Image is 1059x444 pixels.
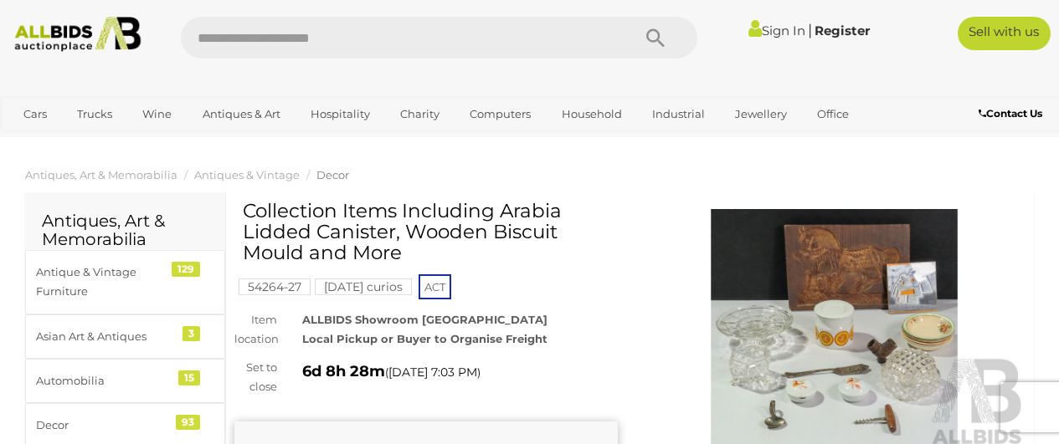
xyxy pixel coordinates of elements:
a: Antiques & Vintage [194,168,300,181]
a: [GEOGRAPHIC_DATA] [77,128,218,156]
span: | [808,21,812,39]
a: Industrial [641,100,716,128]
a: Office [806,100,860,128]
a: Wine [131,100,182,128]
div: 15 [178,370,200,385]
a: Contact Us [979,105,1046,123]
h1: Collection Items Including Arabia Lidded Canister, Wooden Biscuit Mould and More [243,201,614,264]
div: 129 [172,262,200,277]
div: 3 [182,326,200,341]
a: Register [815,23,870,38]
div: Automobilia [36,371,174,390]
button: Search [614,17,697,59]
div: Item location [222,310,290,350]
strong: ALLBIDS Showroom [GEOGRAPHIC_DATA] [302,313,547,326]
div: 93 [176,415,200,430]
b: Contact Us [979,107,1042,120]
strong: 6d 8h 28m [302,362,385,380]
span: ( ) [385,365,481,379]
a: 54264-27 [239,280,311,293]
a: Asian Art & Antiques 3 [25,314,225,359]
a: Sell with us [958,17,1051,50]
a: Sports [13,128,69,156]
a: Jewellery [724,100,798,128]
a: Hospitality [300,100,381,128]
a: Antique & Vintage Furniture 129 [25,250,225,314]
a: Sign In [748,23,805,38]
div: Decor [36,416,174,435]
div: Antique & Vintage Furniture [36,263,174,302]
a: Antiques, Art & Memorabilia [25,168,177,181]
a: Decor [316,168,349,181]
mark: [DATE] curios [315,278,412,295]
a: Trucks [66,100,123,128]
a: Cars [13,100,58,128]
mark: 54264-27 [239,278,311,295]
span: [DATE] 7:03 PM [388,365,477,380]
a: Antiques & Art [192,100,291,128]
div: Asian Art & Antiques [36,327,174,346]
h2: Antiques, Art & Memorabilia [42,212,208,248]
strong: Local Pickup or Buyer to Organise Freight [302,332,547,345]
img: Allbids.com.au [8,17,147,52]
div: Set to close [222,358,290,397]
a: Computers [459,100,542,128]
span: ACT [419,274,451,299]
a: [DATE] curios [315,280,412,293]
a: Charity [389,100,450,128]
a: Automobilia 15 [25,359,225,403]
a: Household [551,100,633,128]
